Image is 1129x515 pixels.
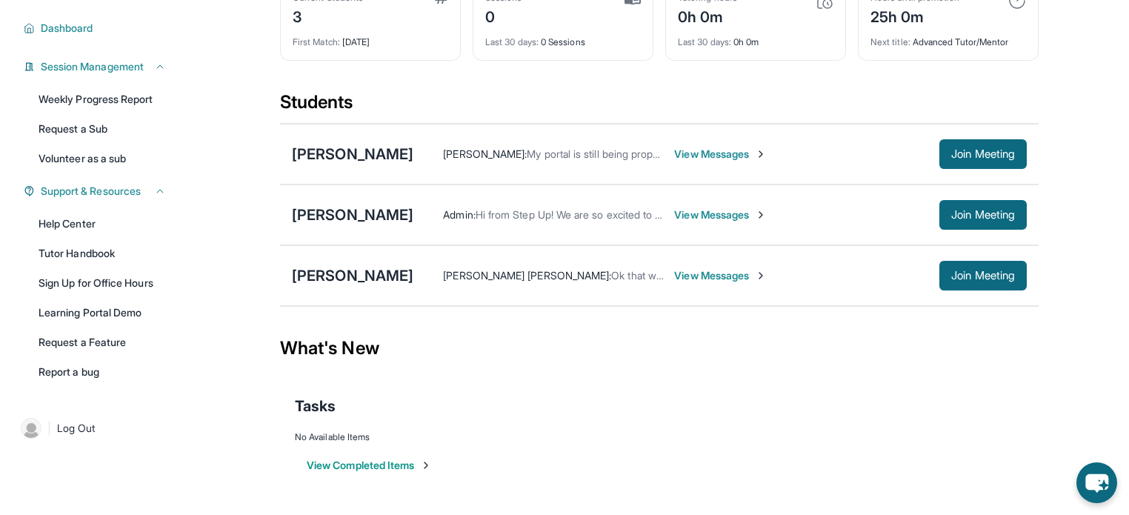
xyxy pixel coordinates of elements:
[35,184,166,199] button: Support & Resources
[443,147,527,160] span: [PERSON_NAME] :
[678,27,833,48] div: 0h 0m
[1076,462,1117,503] button: chat-button
[292,205,413,225] div: [PERSON_NAME]
[293,4,363,27] div: 3
[870,27,1026,48] div: Advanced Tutor/Mentor
[47,419,51,437] span: |
[951,150,1015,159] span: Join Meeting
[870,4,959,27] div: 25h 0m
[30,116,175,142] a: Request a Sub
[30,86,175,113] a: Weekly Progress Report
[951,210,1015,219] span: Join Meeting
[674,268,767,283] span: View Messages
[41,21,93,36] span: Dashboard
[939,261,1027,290] button: Join Meeting
[41,59,144,74] span: Session Management
[443,269,611,282] span: [PERSON_NAME] [PERSON_NAME] :
[293,27,448,48] div: [DATE]
[295,431,1024,443] div: No Available Items
[951,271,1015,280] span: Join Meeting
[678,36,731,47] span: Last 30 days :
[15,412,175,445] a: |Log Out
[527,147,999,160] span: My portal is still being properly set up. I am unable to do tonight. Is [DATE] good for our first...
[21,418,41,439] img: user-img
[41,184,141,199] span: Support & Resources
[611,269,727,282] span: Ok that works. thank you
[280,316,1039,381] div: What's New
[57,421,96,436] span: Log Out
[485,4,522,27] div: 0
[30,240,175,267] a: Tutor Handbook
[292,144,413,165] div: [PERSON_NAME]
[870,36,910,47] span: Next title :
[443,208,475,221] span: Admin :
[755,148,767,160] img: Chevron-Right
[674,207,767,222] span: View Messages
[293,36,340,47] span: First Match :
[755,209,767,221] img: Chevron-Right
[939,139,1027,169] button: Join Meeting
[35,59,166,74] button: Session Management
[30,210,175,237] a: Help Center
[295,396,336,416] span: Tasks
[307,458,432,473] button: View Completed Items
[30,270,175,296] a: Sign Up for Office Hours
[30,329,175,356] a: Request a Feature
[485,27,641,48] div: 0 Sessions
[35,21,166,36] button: Dashboard
[30,145,175,172] a: Volunteer as a sub
[280,90,1039,123] div: Students
[939,200,1027,230] button: Join Meeting
[485,36,539,47] span: Last 30 days :
[30,359,175,385] a: Report a bug
[755,270,767,282] img: Chevron-Right
[678,4,737,27] div: 0h 0m
[674,147,767,162] span: View Messages
[30,299,175,326] a: Learning Portal Demo
[292,265,413,286] div: [PERSON_NAME]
